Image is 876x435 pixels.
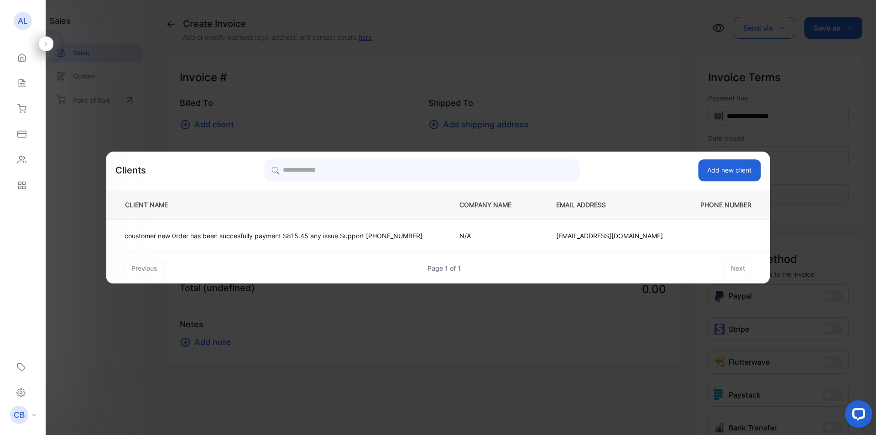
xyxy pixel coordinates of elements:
[556,231,663,241] p: [EMAIL_ADDRESS][DOMAIN_NAME]
[428,263,461,273] div: Page 1 of 1
[693,200,755,210] p: PHONE NUMBER
[115,163,146,177] p: Clients
[18,15,28,27] p: AL
[698,159,761,181] button: Add new client
[459,231,526,241] p: N/A
[125,231,422,241] p: coustomer new 0rder has been succesfully payment $815.45 any issue Support ‪‪[PHONE_NUMBER]‬
[459,200,526,210] p: COMPANY NAME
[838,397,876,435] iframe: LiveChat chat widget
[125,260,164,276] button: previous
[121,200,429,210] p: CLIENT NAME
[556,200,663,210] p: EMAIL ADDRESS
[14,409,25,421] p: CB
[724,260,752,276] button: next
